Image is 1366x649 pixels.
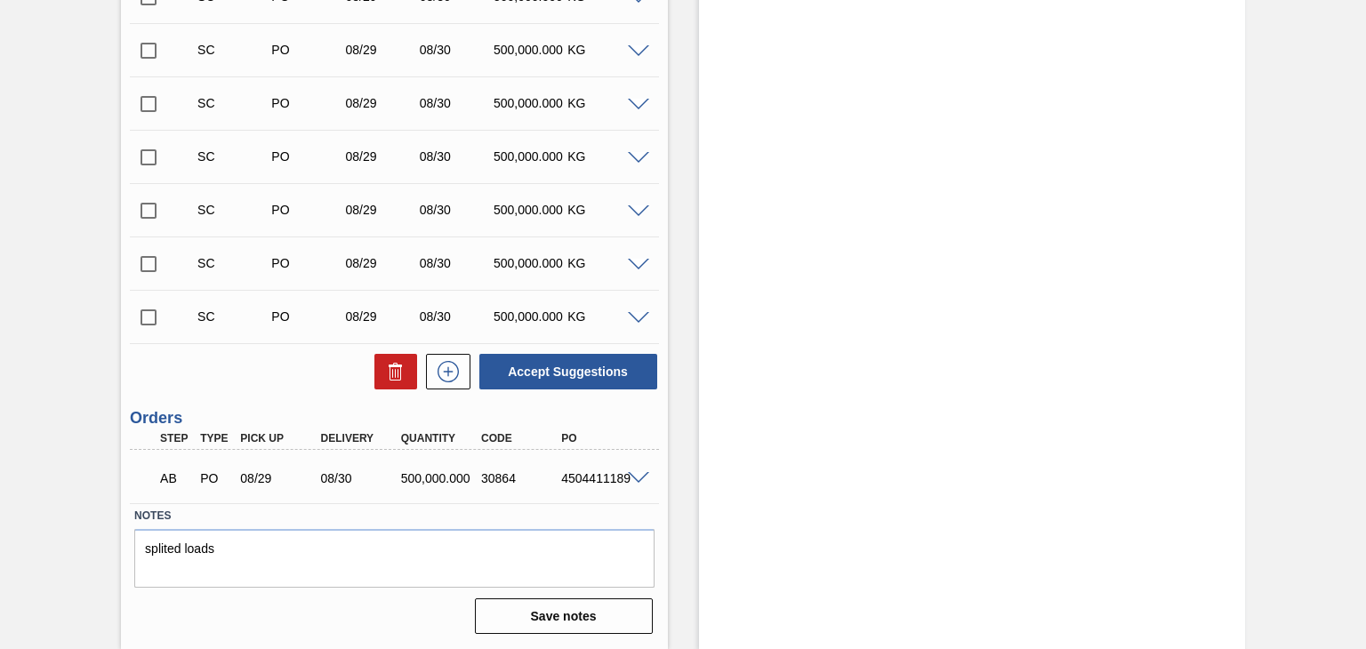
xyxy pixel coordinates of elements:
div: Suggestion Created [193,256,274,270]
div: 08/30/2025 [415,256,496,270]
div: KG [563,203,644,217]
div: 08/30/2025 [415,96,496,110]
textarea: splited loads [134,529,654,588]
div: KG [563,149,644,164]
div: KG [563,96,644,110]
div: 08/30/2025 [415,203,496,217]
div: Suggestion Created [193,309,274,324]
button: Save notes [475,598,653,634]
div: Code [477,432,565,445]
div: Delivery [317,432,405,445]
div: Purchase order [267,309,348,324]
div: Delete Suggestions [366,354,417,389]
label: Notes [134,503,654,529]
div: 08/29/2025 [341,96,422,110]
div: Purchase order [267,203,348,217]
p: AB [160,471,191,485]
div: Purchase order [267,149,348,164]
div: KG [563,256,644,270]
div: 08/29/2025 [341,309,422,324]
div: Accept Suggestions [470,352,659,391]
div: Suggestion Created [193,96,274,110]
div: 500,000.000 [489,309,570,324]
div: 500,000.000 [489,203,570,217]
div: Type [196,432,236,445]
div: 08/29/2025 [236,471,324,485]
div: Purchase order [196,471,236,485]
div: Quantity [397,432,485,445]
div: 08/29/2025 [341,149,422,164]
div: 08/30/2025 [317,471,405,485]
div: Purchase order [267,43,348,57]
div: 500,000.000 [489,43,570,57]
div: 500,000.000 [397,471,485,485]
div: 08/30/2025 [415,309,496,324]
div: KG [563,309,644,324]
div: Suggestion Created [193,203,274,217]
div: 08/29/2025 [341,256,422,270]
div: Suggestion Created [193,149,274,164]
div: 500,000.000 [489,96,570,110]
button: Accept Suggestions [479,354,657,389]
div: Step [156,432,196,445]
h3: Orders [130,409,658,428]
div: Awaiting Billing [156,459,196,498]
div: PO [557,432,645,445]
div: 30864 [477,471,565,485]
div: 500,000.000 [489,149,570,164]
div: 08/30/2025 [415,43,496,57]
div: 08/30/2025 [415,149,496,164]
div: Purchase order [267,96,348,110]
div: Suggestion Created [193,43,274,57]
div: New suggestion [417,354,470,389]
div: 08/29/2025 [341,43,422,57]
div: Purchase order [267,256,348,270]
div: 08/29/2025 [341,203,422,217]
div: Pick up [236,432,324,445]
div: KG [563,43,644,57]
div: 500,000.000 [489,256,570,270]
div: 4504411189 [557,471,645,485]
